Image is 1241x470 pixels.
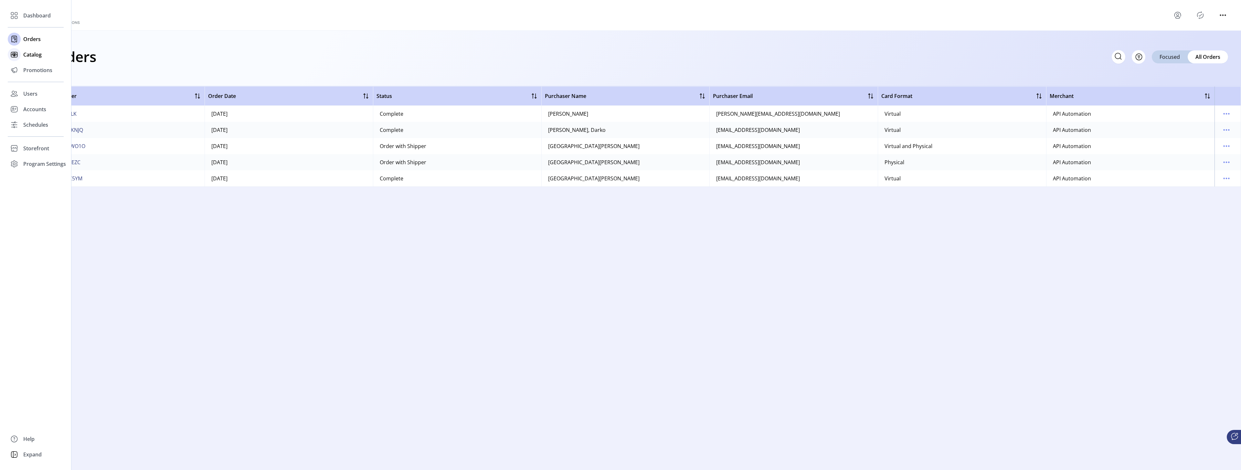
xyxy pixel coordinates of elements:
[548,142,640,150] div: [GEOGRAPHIC_DATA][PERSON_NAME]
[716,126,800,134] div: [EMAIL_ADDRESS][DOMAIN_NAME]
[380,110,403,118] div: Complete
[23,121,48,129] span: Schedules
[1053,126,1091,134] div: API Automation
[716,142,800,150] div: [EMAIL_ADDRESS][DOMAIN_NAME]
[380,158,426,166] div: Order with Shipper
[23,435,35,443] span: Help
[23,35,41,43] span: Orders
[1053,110,1091,118] div: API Automation
[205,154,373,170] td: [DATE]
[548,158,640,166] div: [GEOGRAPHIC_DATA][PERSON_NAME]
[1188,50,1228,63] div: All Orders
[23,66,52,74] span: Promotions
[23,12,51,19] span: Dashboard
[1053,142,1091,150] div: API Automation
[716,175,800,182] div: [EMAIL_ADDRESS][DOMAIN_NAME]
[23,144,49,152] span: Storefront
[548,175,640,182] div: [GEOGRAPHIC_DATA][PERSON_NAME]
[1053,175,1091,182] div: API Automation
[380,175,403,182] div: Complete
[885,175,901,182] div: Virtual
[205,138,373,154] td: [DATE]
[23,105,46,113] span: Accounts
[548,126,606,134] div: [PERSON_NAME], Darko
[1221,173,1232,184] button: menu
[380,142,426,150] div: Order with Shipper
[885,126,901,134] div: Virtual
[1218,10,1228,20] button: menu
[548,110,588,118] div: [PERSON_NAME]
[208,92,236,100] span: Order Date
[1221,125,1232,135] button: menu
[885,158,904,166] div: Physical
[23,160,66,168] span: Program Settings
[205,122,373,138] td: [DATE]
[881,92,912,100] span: Card Format
[716,158,800,166] div: [EMAIL_ADDRESS][DOMAIN_NAME]
[23,51,42,59] span: Catalog
[1221,157,1232,167] button: menu
[713,92,753,100] span: Purchaser Email
[545,92,586,100] span: Purchaser Name
[205,106,373,122] td: [DATE]
[885,110,901,118] div: Virtual
[1160,53,1180,61] span: Focused
[1053,158,1091,166] div: API Automation
[1050,92,1074,100] span: Merchant
[885,142,932,150] div: Virtual and Physical
[205,170,373,187] td: [DATE]
[1221,141,1232,151] button: menu
[1195,53,1220,61] span: All Orders
[1221,109,1232,119] button: menu
[23,90,37,98] span: Users
[377,92,392,100] span: Status
[49,45,96,68] h1: Orders
[1172,10,1183,20] button: menu
[1195,10,1205,20] button: Publisher Panel
[1152,50,1188,63] div: Focused
[23,451,42,458] span: Expand
[380,126,403,134] div: Complete
[716,110,840,118] div: [PERSON_NAME][EMAIL_ADDRESS][DOMAIN_NAME]
[1132,50,1145,64] button: Filter Button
